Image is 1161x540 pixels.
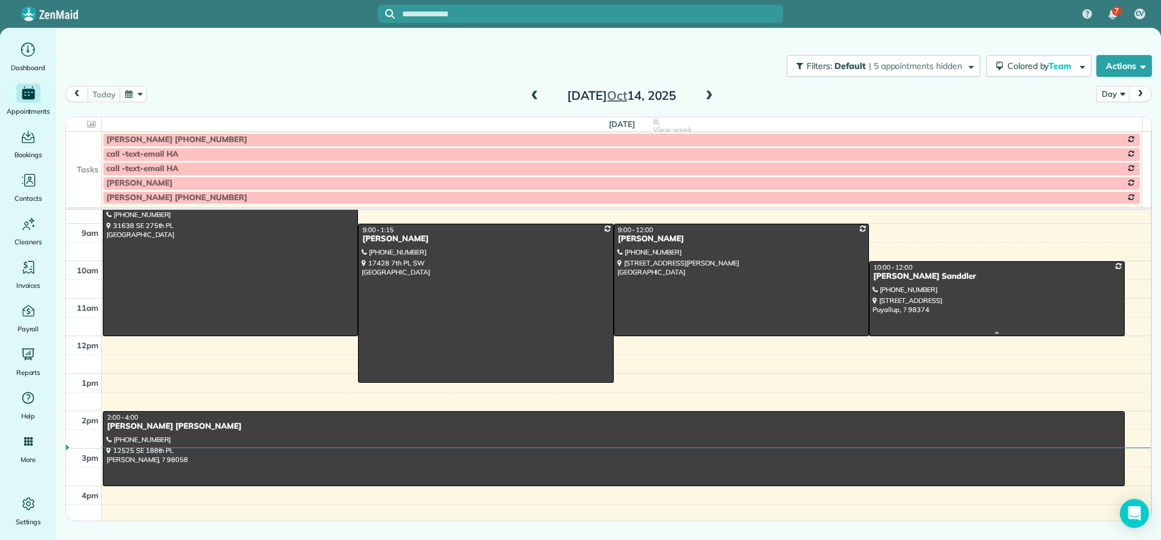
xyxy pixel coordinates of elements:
span: Reports [16,366,41,379]
button: Actions [1096,55,1152,77]
span: 9am [82,228,99,238]
button: next [1129,86,1152,102]
button: Filters: Default | 5 appointments hidden [787,55,980,77]
a: Payroll [5,301,51,335]
div: 7 unread notifications [1100,1,1125,28]
span: Cleaners [15,236,42,248]
span: Filters: [807,60,832,71]
a: Invoices [5,258,51,291]
span: CV [1136,9,1145,19]
span: 7 [1114,6,1119,16]
span: Invoices [16,279,41,291]
span: More [21,454,36,466]
span: Settings [16,516,41,528]
button: Colored byTeam [986,55,1091,77]
a: Filters: Default | 5 appointments hidden [781,55,980,77]
span: [PERSON_NAME] [106,178,172,188]
span: Bookings [15,149,42,161]
span: Payroll [18,323,39,335]
span: [PERSON_NAME] [PHONE_NUMBER] [106,135,247,145]
span: call -text-email HA [106,149,178,159]
span: 1pm [82,378,99,388]
button: today [87,86,120,102]
div: [PERSON_NAME] Sanddler [873,272,1120,282]
a: Reports [5,345,51,379]
div: Open Intercom Messenger [1120,499,1149,528]
span: 11am [77,303,99,313]
span: Help [21,410,36,422]
span: 3pm [82,453,99,463]
span: 4pm [82,490,99,500]
div: [PERSON_NAME] [362,234,610,244]
h2: [DATE] 14, 2025 [546,89,697,102]
span: 9:00 - 1:15 [362,226,394,234]
span: View week [653,125,692,135]
span: 10:00 - 12:00 [873,263,912,272]
a: Dashboard [5,40,51,74]
button: prev [65,86,88,102]
svg: Focus search [385,9,395,19]
span: Team [1049,60,1073,71]
span: Colored by [1007,60,1076,71]
span: call -text-email HA [106,164,178,174]
span: Appointments [7,105,50,117]
a: Settings [5,494,51,528]
span: [DATE] [609,119,635,129]
a: Cleaners [5,214,51,248]
span: Oct [607,88,627,103]
button: Day [1096,86,1130,102]
span: 2pm [82,415,99,425]
span: Contacts [15,192,42,204]
span: | 5 appointments hidden [869,60,962,71]
div: [PERSON_NAME] [617,234,865,244]
span: Dashboard [11,62,45,74]
span: 9:00 - 12:00 [618,226,653,234]
div: [PERSON_NAME] [PERSON_NAME] [106,421,1121,432]
a: Contacts [5,171,51,204]
span: [PERSON_NAME] [PHONE_NUMBER] [106,193,247,203]
button: Focus search [378,9,395,19]
span: 10am [77,265,99,275]
span: 2:00 - 4:00 [107,413,138,421]
a: Help [5,388,51,422]
a: Appointments [5,83,51,117]
span: 12pm [77,340,99,350]
span: Default [834,60,867,71]
a: Bookings [5,127,51,161]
